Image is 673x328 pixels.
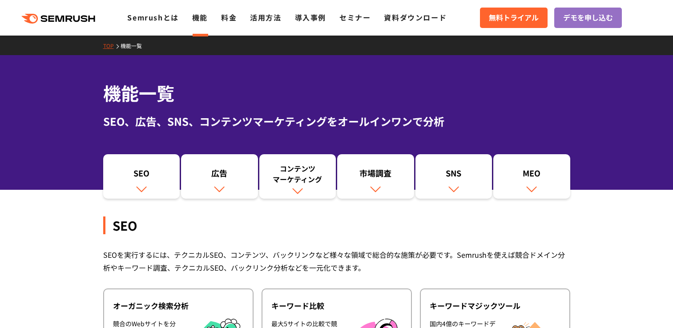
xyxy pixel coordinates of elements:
[563,12,613,24] span: デモを申し込む
[554,8,622,28] a: デモを申し込む
[103,248,570,274] div: SEOを実行するには、テクニカルSEO、コンテンツ、バックリンクなど様々な領域で総合的な施策が必要です。Semrushを使えば競合ドメイン分析やキーワード調査、テクニカルSEO、バックリンク分析...
[489,12,539,24] span: 無料トライアル
[259,154,336,199] a: コンテンツマーケティング
[221,12,237,23] a: 料金
[108,168,176,183] div: SEO
[103,154,180,199] a: SEO
[127,12,178,23] a: Semrushとは
[185,168,254,183] div: 広告
[342,168,410,183] div: 市場調査
[498,168,566,183] div: MEO
[420,168,488,183] div: SNS
[415,154,492,199] a: SNS
[430,300,560,311] div: キーワードマジックツール
[103,42,121,49] a: TOP
[264,163,332,184] div: コンテンツ マーケティング
[113,300,244,311] div: オーガニック検索分析
[295,12,326,23] a: 導入事例
[192,12,208,23] a: 機能
[250,12,281,23] a: 活用方法
[337,154,414,199] a: 市場調査
[480,8,548,28] a: 無料トライアル
[103,216,570,234] div: SEO
[271,300,402,311] div: キーワード比較
[384,12,447,23] a: 資料ダウンロード
[493,154,570,199] a: MEO
[181,154,258,199] a: 広告
[103,80,570,106] h1: 機能一覧
[339,12,371,23] a: セミナー
[103,113,570,129] div: SEO、広告、SNS、コンテンツマーケティングをオールインワンで分析
[121,42,149,49] a: 機能一覧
